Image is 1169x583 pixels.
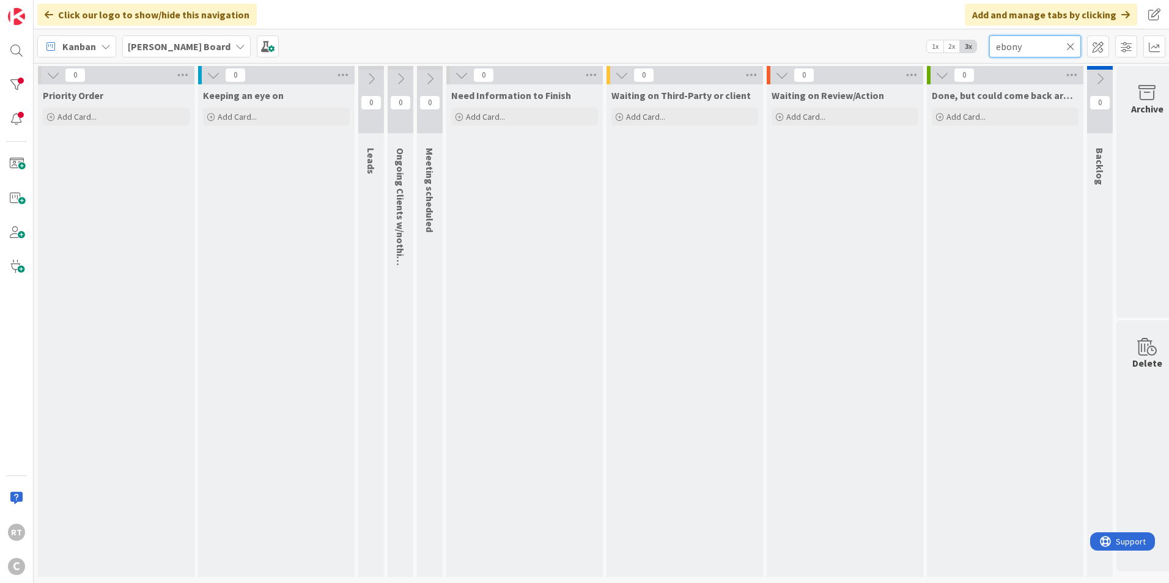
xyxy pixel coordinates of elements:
img: Visit kanbanzone.com [8,8,25,25]
span: 0 [65,68,86,82]
span: 0 [794,68,814,82]
b: [PERSON_NAME] Board [128,40,230,53]
span: 0 [390,95,411,110]
span: Add Card... [218,111,257,122]
span: 0 [473,68,494,82]
div: Add and manage tabs by clicking [965,4,1137,26]
span: Add Card... [626,111,665,122]
span: Priority Order [43,89,103,101]
span: Need Information to Finish [451,89,571,101]
span: 0 [225,68,246,82]
span: Backlog [1094,148,1106,185]
div: C [8,558,25,575]
span: 3x [960,40,976,53]
span: Add Card... [946,111,986,122]
span: Keeping an eye on [203,89,284,101]
span: Meeting scheduled [424,148,436,232]
span: 0 [361,95,382,110]
span: Done, but could come back around [932,89,1079,101]
span: Support [26,2,56,16]
span: Add Card... [786,111,825,122]
div: Delete [1132,356,1162,370]
span: Add Card... [57,111,97,122]
span: 0 [419,95,440,110]
span: 1x [927,40,943,53]
div: RT [8,524,25,541]
span: Waiting on Review/Action [772,89,884,101]
span: Kanban [62,39,96,54]
span: 2x [943,40,960,53]
span: Add Card... [466,111,505,122]
span: 0 [954,68,975,82]
span: 0 [1090,95,1110,110]
span: Waiting on Third-Party or client [611,89,751,101]
div: Archive [1131,101,1163,116]
span: Ongoing Clients w/nothing ATM [394,148,407,288]
span: 0 [633,68,654,82]
div: Click our logo to show/hide this navigation [37,4,257,26]
input: Quick Filter... [989,35,1081,57]
span: Leads [365,148,377,174]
